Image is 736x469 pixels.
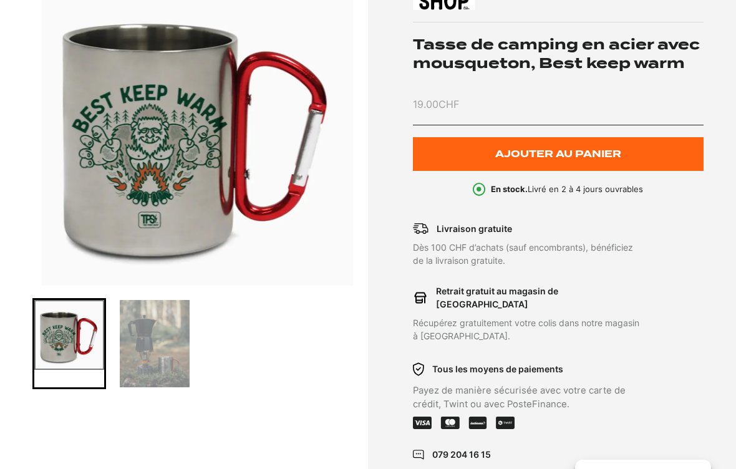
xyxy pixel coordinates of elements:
[436,284,645,311] p: Retrait gratuit au magasin de [GEOGRAPHIC_DATA]
[413,384,646,411] p: Payez de manière sécurisée avec votre carte de crédit, Twint ou avec PosteFinance.
[491,183,643,196] p: Livré en 2 à 4 jours ouvrables
[413,98,459,110] bdi: 19.00
[413,241,646,267] p: Dès 100 CHF d’achats (sauf encombrants), bénéficiez de la livraison gratuite.
[432,448,491,461] p: 079 204 16 15
[413,316,646,342] p: Récupérez gratuitement votre colis dans notre magasin à [GEOGRAPHIC_DATA].
[32,298,106,389] div: Go to slide 1
[413,137,704,171] button: Ajouter au panier
[413,35,704,72] h1: Tasse de camping en acier avec mousqueton, Best keep warm
[118,298,191,389] div: Go to slide 2
[438,98,459,110] span: CHF
[437,222,512,235] p: Livraison gratuite
[432,362,563,375] p: Tous les moyens de paiements
[491,184,528,194] b: En stock.
[495,149,621,160] span: Ajouter au panier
